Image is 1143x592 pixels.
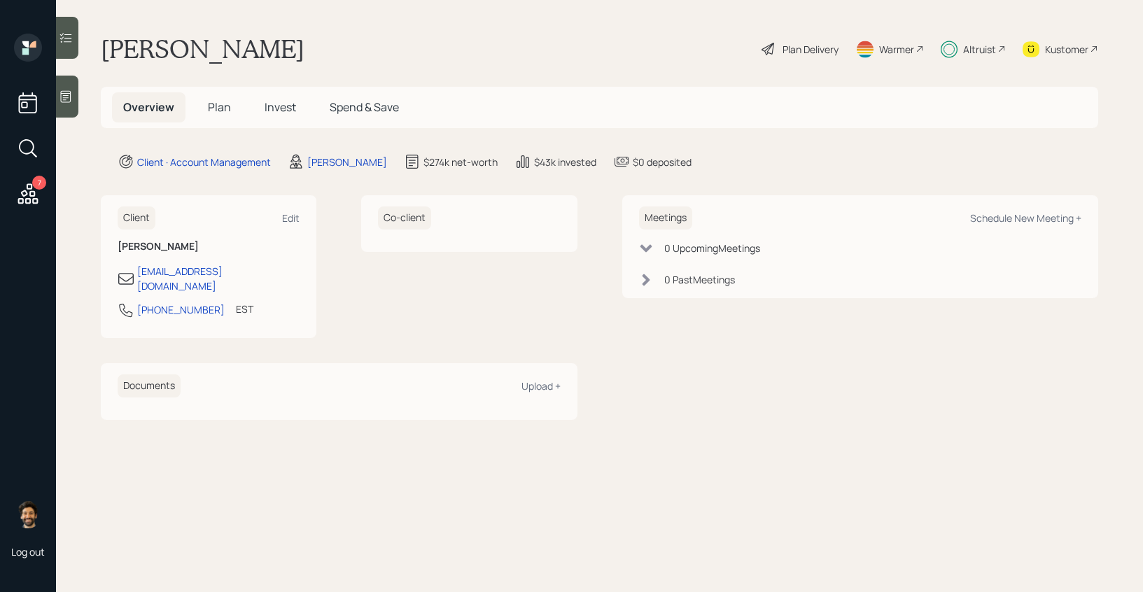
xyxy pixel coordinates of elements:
div: $43k invested [534,155,596,169]
span: Spend & Save [330,99,399,115]
div: Client · Account Management [137,155,271,169]
div: 7 [32,176,46,190]
div: EST [236,302,253,316]
span: Overview [123,99,174,115]
div: [EMAIL_ADDRESS][DOMAIN_NAME] [137,264,300,293]
img: eric-schwartz-headshot.png [14,500,42,528]
span: Invest [265,99,296,115]
div: 0 Past Meeting s [664,272,735,287]
div: 0 Upcoming Meeting s [664,241,760,255]
div: [PERSON_NAME] [307,155,387,169]
div: Warmer [879,42,914,57]
div: Upload + [521,379,561,393]
h6: Meetings [639,206,692,230]
div: $274k net-worth [423,155,498,169]
div: Altruist [963,42,996,57]
h1: [PERSON_NAME] [101,34,304,64]
h6: Documents [118,374,181,397]
div: Plan Delivery [783,42,839,57]
span: Plan [208,99,231,115]
div: Log out [11,545,45,558]
div: Edit [282,211,300,225]
div: Kustomer [1045,42,1088,57]
div: [PHONE_NUMBER] [137,302,225,317]
h6: [PERSON_NAME] [118,241,300,253]
h6: Client [118,206,155,230]
div: $0 deposited [633,155,692,169]
div: Schedule New Meeting + [970,211,1081,225]
h6: Co-client [378,206,431,230]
